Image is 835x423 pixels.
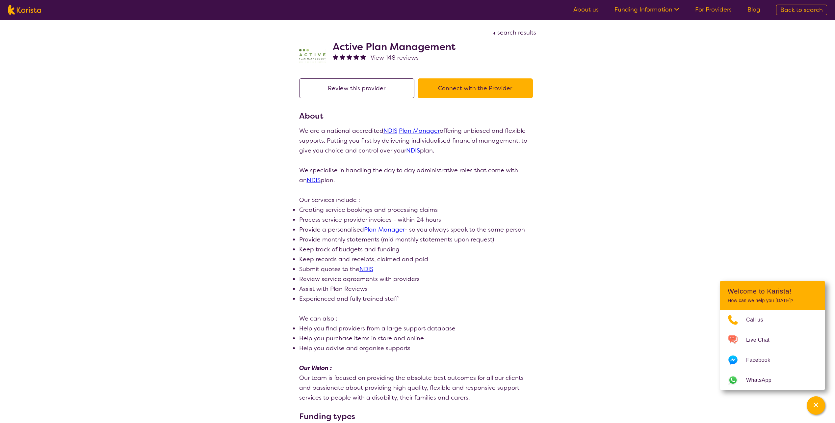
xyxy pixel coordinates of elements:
[720,370,825,390] a: Web link opens in a new tab.
[614,6,679,14] a: Funding Information
[299,215,536,225] li: Process service provider invoices - within 24 hours
[299,294,536,304] li: Experienced and fully trained staff
[746,355,778,365] span: Facebook
[299,126,536,155] p: We are a national accredited offering unbiased and flexible supports. Putting you first by delive...
[8,5,41,15] img: Karista logo
[299,333,536,343] li: Help you purchase items in store and online
[780,6,823,14] span: Back to search
[340,54,345,60] img: fullstar
[807,396,825,415] button: Channel Menu
[299,343,536,353] li: Help you advise and organise supports
[299,373,536,403] p: Our team is focused on providing the absolute best outcomes for all our clients and passionate ab...
[371,53,419,63] a: View 148 reviews
[747,6,760,14] a: Blog
[399,127,440,135] a: Plan Manager
[299,254,536,264] li: Keep records and receipts, claimed and paid
[299,165,536,185] p: We specialise in handling the day to day administrative roles that come with an plan.
[333,41,456,53] h2: Active Plan Management
[573,6,599,14] a: About us
[728,298,817,303] p: How can we help you [DATE]?
[418,78,533,98] button: Connect with the Provider
[299,225,536,235] li: Provide a personalised - so you always speak to the same person
[491,29,536,37] a: search results
[360,54,366,60] img: fullstar
[299,205,536,215] li: Creating service bookings and processing claims
[720,310,825,390] ul: Choose channel
[746,335,777,345] span: Live Chat
[299,195,536,205] p: Our Services include :
[299,110,536,122] h3: About
[307,176,321,184] a: NDIS
[299,78,414,98] button: Review this provider
[353,54,359,60] img: fullstar
[299,314,536,324] p: We can also :
[371,54,419,62] span: View 148 reviews
[364,226,405,234] a: Plan Manager
[299,42,326,69] img: pypzb5qm7jexfhutod0x.png
[299,284,536,294] li: Assist with Plan Reviews
[497,29,536,37] span: search results
[299,410,536,422] h3: Funding types
[383,127,397,135] a: NDIS
[418,84,536,92] a: Connect with the Provider
[695,6,732,14] a: For Providers
[746,315,771,325] span: Call us
[299,264,536,274] li: Submit quotes to the
[746,375,779,385] span: WhatsApp
[299,84,418,92] a: Review this provider
[299,244,536,254] li: Keep track of budgets and funding
[776,5,827,15] a: Back to search
[299,324,536,333] li: Help you find providers from a large support database
[299,235,536,244] li: Provide monthly statements (mid monthly statements upon request)
[728,287,817,295] h2: Welcome to Karista!
[299,364,332,372] em: Our Vision :
[333,54,338,60] img: fullstar
[347,54,352,60] img: fullstar
[299,274,536,284] li: Review service agreements with providers
[720,281,825,390] div: Channel Menu
[359,265,373,273] a: NDIS
[406,147,420,155] a: NDIS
